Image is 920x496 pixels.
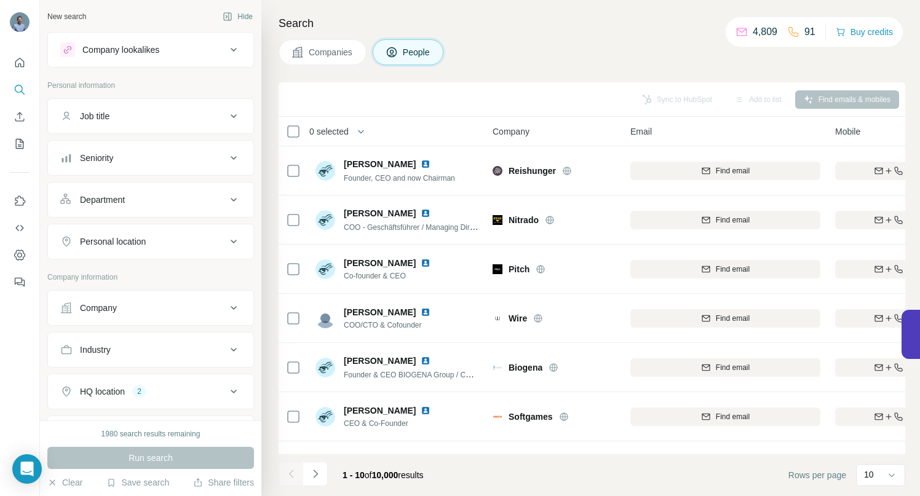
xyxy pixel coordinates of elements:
[835,125,860,138] span: Mobile
[47,476,82,489] button: Clear
[509,361,542,374] span: Biogena
[509,312,527,325] span: Wire
[493,166,502,176] img: Logo of Reishunger
[303,462,328,486] button: Navigate to next page
[80,110,109,122] div: Job title
[630,211,820,229] button: Find email
[344,454,416,466] span: [PERSON_NAME]
[753,25,777,39] p: 4,809
[421,159,430,169] img: LinkedIn logo
[493,363,502,372] img: Logo of Biogena
[10,271,30,293] button: Feedback
[343,470,365,480] span: 1 - 10
[509,214,539,226] span: Nitrado
[493,412,502,422] img: Logo of Softgames
[344,306,416,318] span: [PERSON_NAME]
[509,411,553,423] span: Softgames
[403,46,431,58] span: People
[10,106,30,128] button: Enrich CSV
[80,385,125,398] div: HQ location
[80,302,117,314] div: Company
[10,79,30,101] button: Search
[493,215,502,225] img: Logo of Nitrado
[101,428,200,439] div: 1980 search results remaining
[421,307,430,317] img: LinkedIn logo
[716,215,750,226] span: Find email
[344,207,416,219] span: [PERSON_NAME]
[716,362,750,373] span: Find email
[509,263,529,275] span: Pitch
[48,35,253,65] button: Company lookalikes
[315,259,335,279] img: Avatar
[509,165,556,177] span: Reishunger
[630,125,652,138] span: Email
[804,25,815,39] p: 91
[365,470,372,480] span: of
[788,469,846,481] span: Rows per page
[344,257,416,269] span: [PERSON_NAME]
[48,227,253,256] button: Personal location
[716,264,750,275] span: Find email
[48,185,253,215] button: Department
[421,208,430,218] img: LinkedIn logo
[12,454,42,484] div: Open Intercom Messenger
[80,235,146,248] div: Personal location
[716,411,750,422] span: Find email
[344,174,455,183] span: Founder, CEO and now Chairman
[344,418,445,429] span: CEO & Co-Founder
[315,358,335,377] img: Avatar
[10,244,30,266] button: Dashboard
[630,260,820,278] button: Find email
[344,369,561,379] span: Founder & CEO BIOGENA Group / CEO [PERSON_NAME] Group
[344,355,416,367] span: [PERSON_NAME]
[80,344,111,356] div: Industry
[10,12,30,32] img: Avatar
[82,44,159,56] div: Company lookalikes
[344,404,416,417] span: [PERSON_NAME]
[214,7,261,26] button: Hide
[630,358,820,377] button: Find email
[344,320,445,331] span: COO/CTO & Cofounder
[106,476,169,489] button: Save search
[493,264,502,274] img: Logo of Pitch
[10,217,30,239] button: Use Surfe API
[343,470,424,480] span: results
[344,270,445,281] span: Co-founder & CEO
[315,407,335,427] img: Avatar
[47,80,254,91] p: Personal information
[48,101,253,131] button: Job title
[10,133,30,155] button: My lists
[315,161,335,181] img: Avatar
[10,52,30,74] button: Quick start
[421,258,430,268] img: LinkedIn logo
[48,419,253,448] button: Annual revenue ($)3
[48,143,253,173] button: Seniority
[836,23,893,41] button: Buy credits
[48,377,253,406] button: HQ location2
[421,406,430,415] img: LinkedIn logo
[47,272,254,283] p: Company information
[279,15,905,32] h4: Search
[630,407,820,426] button: Find email
[864,468,874,481] p: 10
[80,194,125,206] div: Department
[193,476,254,489] button: Share filters
[80,152,113,164] div: Seniority
[309,125,349,138] span: 0 selected
[421,356,430,366] img: LinkedIn logo
[344,222,608,232] span: COO - Geschäftsführer / Managing Director - Vice President marbis/Nitrado USA
[372,470,399,480] span: 10,000
[630,309,820,328] button: Find email
[47,11,86,22] div: New search
[48,293,253,323] button: Company
[493,125,529,138] span: Company
[716,313,750,324] span: Find email
[716,165,750,176] span: Find email
[493,313,502,323] img: Logo of Wire
[315,309,335,328] img: Avatar
[48,335,253,364] button: Industry
[132,386,146,397] div: 2
[10,190,30,212] button: Use Surfe on LinkedIn
[344,158,416,170] span: [PERSON_NAME]
[630,162,820,180] button: Find email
